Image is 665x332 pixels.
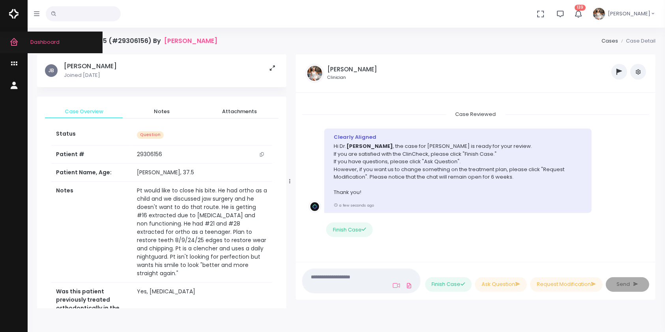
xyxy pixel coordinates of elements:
span: JB [45,64,58,77]
small: Clinician [327,75,377,81]
p: Joined [DATE] [64,71,117,79]
button: Finish Case [326,222,373,237]
li: Case Detail [618,37,656,45]
button: Finish Case [425,277,472,292]
img: Header Avatar [592,7,606,21]
button: Request Modification [530,277,603,292]
a: Cases [601,37,618,45]
button: Ask Question [475,277,527,292]
span: 139 [575,5,586,11]
td: 29306156 [132,145,272,164]
td: Yes, [MEDICAL_DATA] [132,283,272,326]
a: Add Loom Video [391,282,402,289]
span: Question [137,131,164,139]
th: Status [51,125,132,145]
th: Was this patient previously treated orthodontically in the past? [51,283,132,326]
h5: [PERSON_NAME] [327,66,377,73]
b: [PERSON_NAME] [346,142,393,150]
span: Attachments [207,108,272,116]
div: scrollable content [302,99,649,254]
span: [PERSON_NAME] [608,10,650,18]
h5: [PERSON_NAME] [64,62,117,70]
p: Hi Dr. , the case for [PERSON_NAME] is ready for your review. If you are satisfied with the ClinC... [334,142,582,196]
span: Dashboard [21,38,60,46]
span: Notes [129,108,194,116]
small: a few seconds ago [334,203,374,208]
td: [PERSON_NAME], 37.5 [132,164,272,182]
h4: [PERSON_NAME], 37.5 (#29306156) By [37,37,217,45]
a: Add Files [405,278,414,293]
a: [PERSON_NAME] [164,37,217,45]
img: Logo Horizontal [9,6,19,22]
span: Case Reviewed [446,108,506,120]
div: scrollable content [37,54,286,308]
th: Patient Name, Age: [51,164,132,182]
span: Case Overview [51,108,116,116]
th: Notes [51,182,132,283]
th: Patient # [51,145,132,164]
td: Pt would like to close his bite. He had ortho as a child and we discussed jaw surgery and he does... [132,182,272,283]
div: Clearly Aligned [334,133,582,141]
